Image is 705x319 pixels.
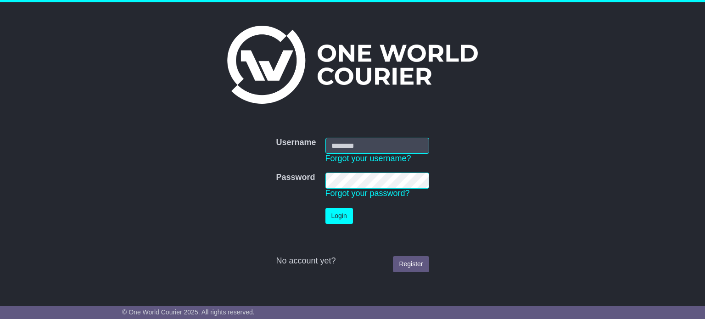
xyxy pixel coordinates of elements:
[276,173,315,183] label: Password
[276,256,429,266] div: No account yet?
[325,189,410,198] a: Forgot your password?
[122,308,255,316] span: © One World Courier 2025. All rights reserved.
[393,256,429,272] a: Register
[325,208,353,224] button: Login
[227,26,478,104] img: One World
[325,154,411,163] a: Forgot your username?
[276,138,316,148] label: Username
